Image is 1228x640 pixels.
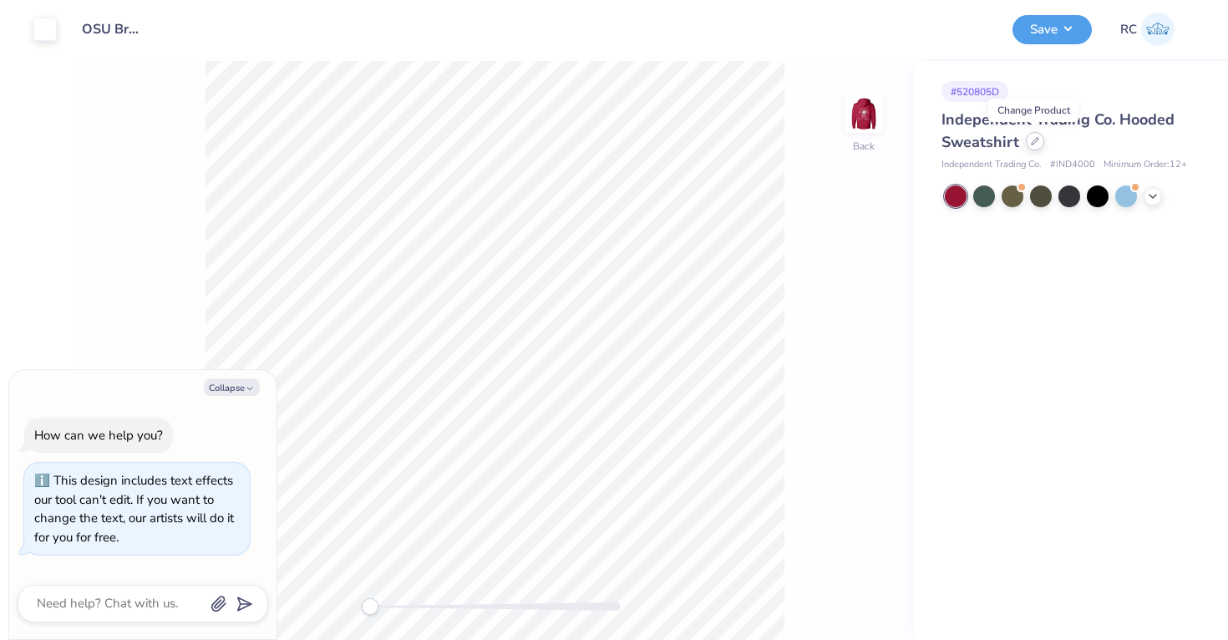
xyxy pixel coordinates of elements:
button: Collapse [204,378,260,396]
span: # IND4000 [1050,158,1095,172]
span: Independent Trading Co. Hooded Sweatshirt [941,109,1175,152]
div: # 520805D [941,81,1008,102]
img: Reilly Chin(cm) [1141,13,1175,46]
div: Back [853,139,875,154]
img: Back [847,97,880,130]
span: Independent Trading Co. [941,158,1042,172]
div: This design includes text effects our tool can't edit. If you want to change the text, our artist... [34,472,234,546]
button: Save [1012,15,1092,44]
div: Accessibility label [362,598,378,615]
div: How can we help you? [34,427,163,444]
div: Change Product [988,99,1079,122]
span: Minimum Order: 12 + [1104,158,1187,172]
span: RC [1120,20,1137,39]
input: Untitled Design [69,13,151,46]
a: RC [1113,13,1182,46]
